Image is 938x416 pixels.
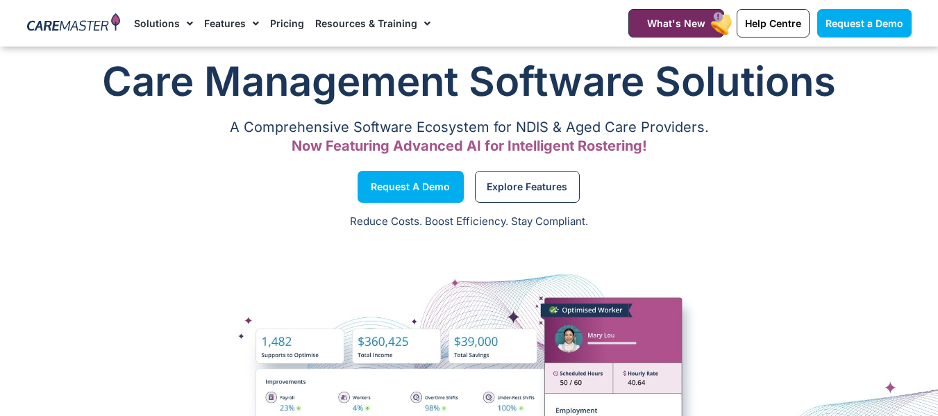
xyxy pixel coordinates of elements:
p: Reduce Costs. Boost Efficiency. Stay Compliant. [8,214,930,230]
span: Request a Demo [371,183,450,190]
span: Explore Features [487,183,567,190]
h1: Care Management Software Solutions [27,53,912,109]
img: CareMaster Logo [27,13,121,34]
span: Now Featuring Advanced AI for Intelligent Rostering! [292,138,647,154]
a: Explore Features [475,171,580,203]
a: Request a Demo [358,171,464,203]
span: Help Centre [745,17,801,29]
a: Help Centre [737,9,810,38]
span: Request a Demo [826,17,903,29]
a: What's New [628,9,724,38]
span: What's New [647,17,705,29]
a: Request a Demo [817,9,912,38]
p: A Comprehensive Software Ecosystem for NDIS & Aged Care Providers. [27,123,912,132]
